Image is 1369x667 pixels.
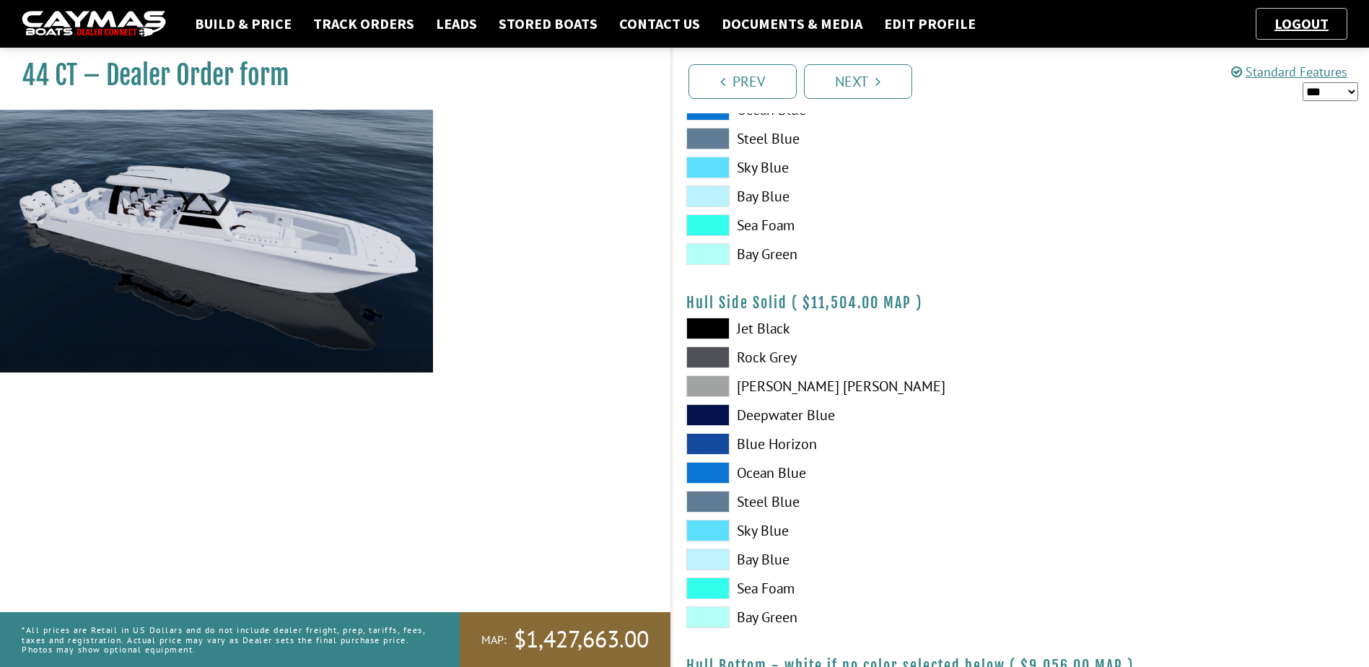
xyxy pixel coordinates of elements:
[877,14,983,33] a: Edit Profile
[686,294,1355,312] h4: Hull Side Solid ( )
[688,64,797,99] a: Prev
[714,14,870,33] a: Documents & Media
[686,577,1006,599] label: Sea Foam
[22,618,427,661] p: *All prices are Retail in US Dollars and do not include dealer freight, prep, tariffs, fees, taxe...
[802,294,911,312] span: $11,504.00 MAP
[686,491,1006,513] label: Steel Blue
[429,14,484,33] a: Leads
[686,128,1006,149] label: Steel Blue
[686,549,1006,570] label: Bay Blue
[686,462,1006,484] label: Ocean Blue
[460,612,670,667] a: MAP:$1,427,663.00
[1267,14,1336,32] a: Logout
[306,14,421,33] a: Track Orders
[686,186,1006,207] label: Bay Blue
[686,433,1006,455] label: Blue Horizon
[686,375,1006,397] label: [PERSON_NAME] [PERSON_NAME]
[686,243,1006,265] label: Bay Green
[514,624,649,655] span: $1,427,663.00
[686,214,1006,236] label: Sea Foam
[686,318,1006,339] label: Jet Black
[686,520,1006,541] label: Sky Blue
[1231,64,1347,80] a: Standard Features
[22,11,166,38] img: caymas-dealer-connect-2ed40d3bc7270c1d8d7ffb4b79bf05adc795679939227970def78ec6f6c03838.gif
[481,632,507,648] span: MAP:
[686,346,1006,368] label: Rock Grey
[804,64,912,99] a: Next
[491,14,605,33] a: Stored Boats
[686,606,1006,628] label: Bay Green
[22,59,634,92] h1: 44 CT – Dealer Order form
[686,404,1006,426] label: Deepwater Blue
[612,14,707,33] a: Contact Us
[188,14,299,33] a: Build & Price
[686,157,1006,178] label: Sky Blue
